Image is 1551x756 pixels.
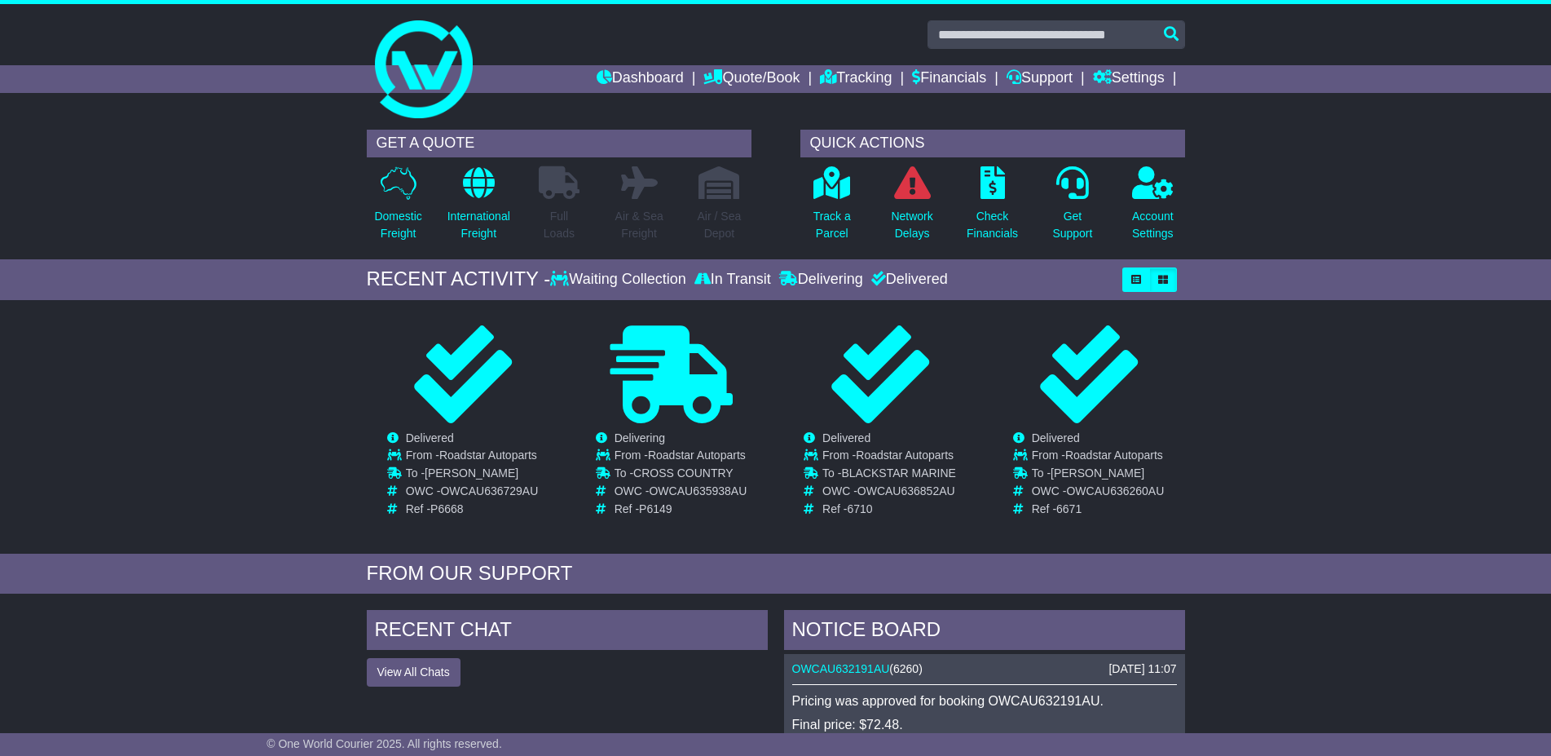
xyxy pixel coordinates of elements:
p: Final price: $72.48. [792,717,1177,732]
p: Track a Parcel [813,208,851,242]
button: View All Chats [367,658,460,687]
td: Ref - [822,502,956,516]
a: InternationalFreight [447,166,511,251]
a: NetworkDelays [890,166,933,251]
td: OWC - [615,484,747,502]
span: 6710 [847,502,872,515]
span: [PERSON_NAME] [425,466,518,480]
td: To - [406,466,539,484]
p: Check Financials [967,208,1018,242]
td: OWC - [822,484,956,502]
a: GetSupport [1051,166,1093,251]
div: Delivered [867,271,948,289]
span: Delivered [406,431,454,444]
td: From - [1032,449,1165,466]
p: International Freight [447,208,510,242]
span: Delivered [822,431,870,444]
td: Ref - [1032,502,1165,516]
a: OWCAU632191AU [792,662,890,675]
span: 6260 [893,662,919,675]
span: Delivered [1032,431,1080,444]
div: QUICK ACTIONS [800,130,1185,157]
span: CROSS COUNTRY [633,466,734,480]
a: Quote/Book [703,65,800,93]
div: Waiting Collection [550,271,690,289]
span: OWCAU635938AU [649,484,747,497]
div: GET A QUOTE [367,130,751,157]
a: Dashboard [597,65,684,93]
span: OWCAU636260AU [1066,484,1164,497]
p: Air / Sea Depot [698,208,742,242]
p: Pricing was approved for booking OWCAU632191AU. [792,693,1177,709]
a: DomesticFreight [373,166,422,251]
td: To - [822,466,956,484]
td: From - [406,449,539,466]
a: Settings [1093,65,1165,93]
span: P6149 [639,502,672,515]
span: [PERSON_NAME] [1051,466,1144,480]
span: Delivering [615,431,665,444]
span: BLACKSTAR MARINE [841,466,956,480]
span: P6668 [430,502,463,515]
div: ( ) [792,662,1177,676]
div: RECENT ACTIVITY - [367,267,551,291]
span: © One World Courier 2025. All rights reserved. [267,737,502,750]
p: Network Delays [891,208,932,242]
td: Ref - [615,502,747,516]
a: Support [1007,65,1073,93]
td: OWC - [1032,484,1165,502]
td: To - [1032,466,1165,484]
span: Roadstar Autoparts [1065,449,1163,462]
span: Roadstar Autoparts [439,449,537,462]
div: [DATE] 11:07 [1108,662,1176,676]
span: OWCAU636852AU [857,484,955,497]
a: Track aParcel [813,166,852,251]
span: Roadstar Autoparts [856,449,954,462]
p: Full Loads [539,208,579,242]
a: Tracking [820,65,892,93]
td: OWC - [406,484,539,502]
a: Financials [912,65,986,93]
td: From - [822,449,956,466]
div: FROM OUR SUPPORT [367,562,1185,586]
td: Ref - [406,502,539,516]
span: OWCAU636729AU [440,484,538,497]
div: RECENT CHAT [367,610,768,654]
a: AccountSettings [1131,166,1174,251]
td: From - [615,449,747,466]
a: CheckFinancials [966,166,1019,251]
div: Delivering [775,271,867,289]
p: Get Support [1052,208,1092,242]
div: In Transit [690,271,775,289]
p: Account Settings [1132,208,1174,242]
p: Domestic Freight [374,208,421,242]
span: 6671 [1056,502,1082,515]
span: Roadstar Autoparts [648,449,746,462]
td: To - [615,466,747,484]
p: Air & Sea Freight [615,208,663,242]
div: NOTICE BOARD [784,610,1185,654]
